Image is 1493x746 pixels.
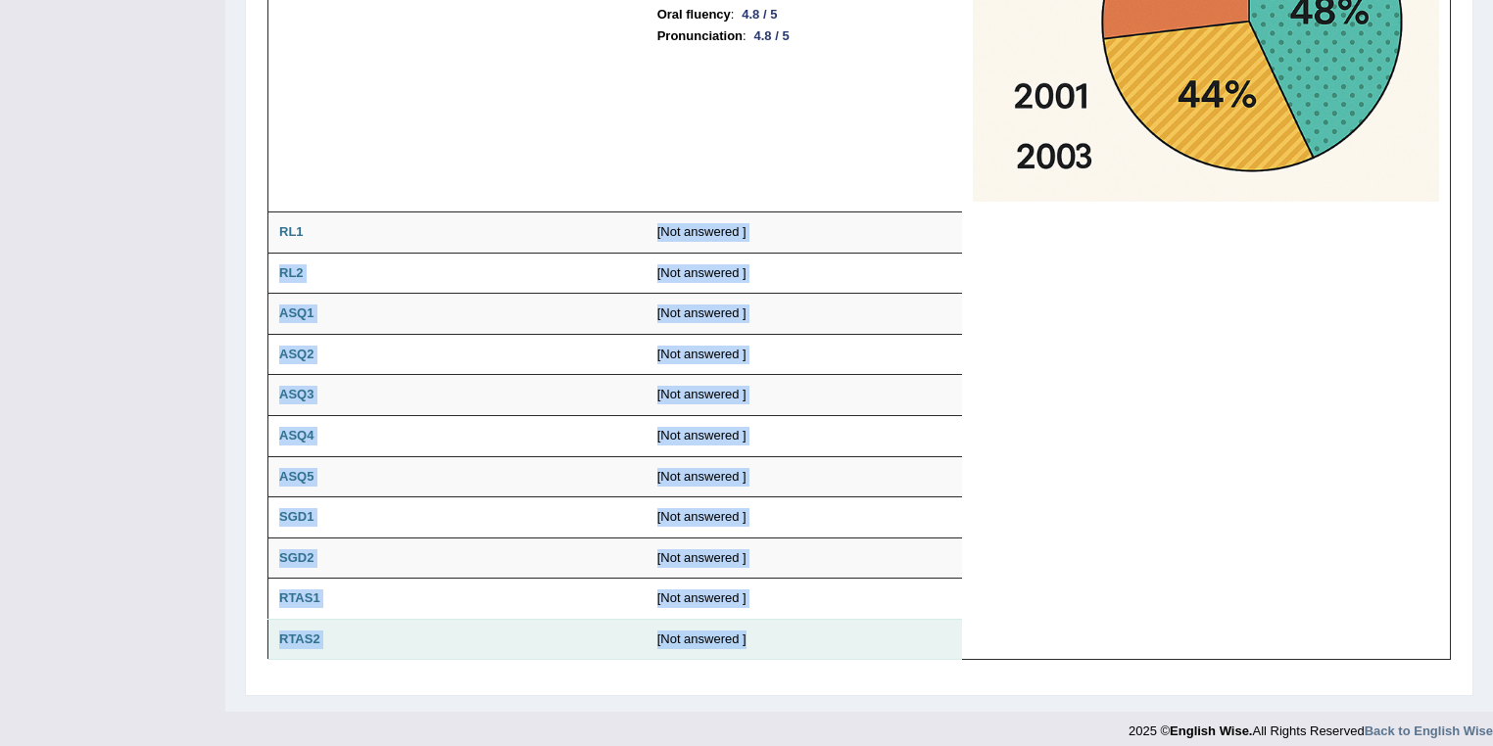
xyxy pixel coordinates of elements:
[279,224,304,239] b: RL1
[647,456,962,497] td: [Not answered ]
[647,294,962,335] td: [Not answered ]
[279,305,313,320] b: ASQ1
[647,416,962,457] td: [Not answered ]
[657,25,743,47] b: Pronunciation
[657,25,951,47] li: :
[279,469,313,484] b: ASQ5
[1170,723,1252,738] strong: English Wise.
[279,631,320,646] b: RTAS2
[279,265,304,280] b: RL2
[734,4,785,24] div: 4.8 / 5
[647,212,962,254] td: [Not answered ]
[1129,712,1493,740] div: 2025 © All Rights Reserved
[279,509,313,524] b: SGD1
[647,253,962,294] td: [Not answered ]
[647,497,962,538] td: [Not answered ]
[746,25,797,46] div: 4.8 / 5
[647,619,962,660] td: [Not answered ]
[657,4,731,25] b: Oral fluency
[279,550,313,565] b: SGD2
[647,334,962,375] td: [Not answered ]
[279,428,313,443] b: ASQ4
[279,387,313,401] b: ASQ3
[647,537,962,579] td: [Not answered ]
[279,347,313,361] b: ASQ2
[647,579,962,620] td: [Not answered ]
[279,590,320,605] b: RTAS1
[657,4,951,25] li: :
[647,375,962,416] td: [Not answered ]
[1365,723,1493,738] a: Back to English Wise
